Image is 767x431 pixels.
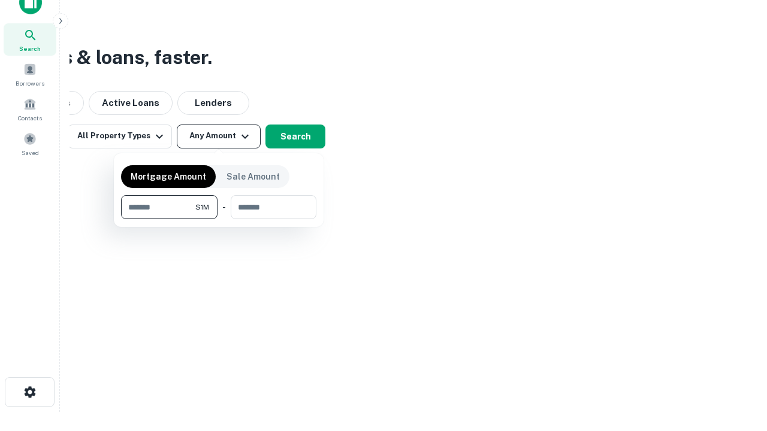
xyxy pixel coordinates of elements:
[707,335,767,393] iframe: Chat Widget
[195,202,209,213] span: $1M
[222,195,226,219] div: -
[131,170,206,183] p: Mortgage Amount
[227,170,280,183] p: Sale Amount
